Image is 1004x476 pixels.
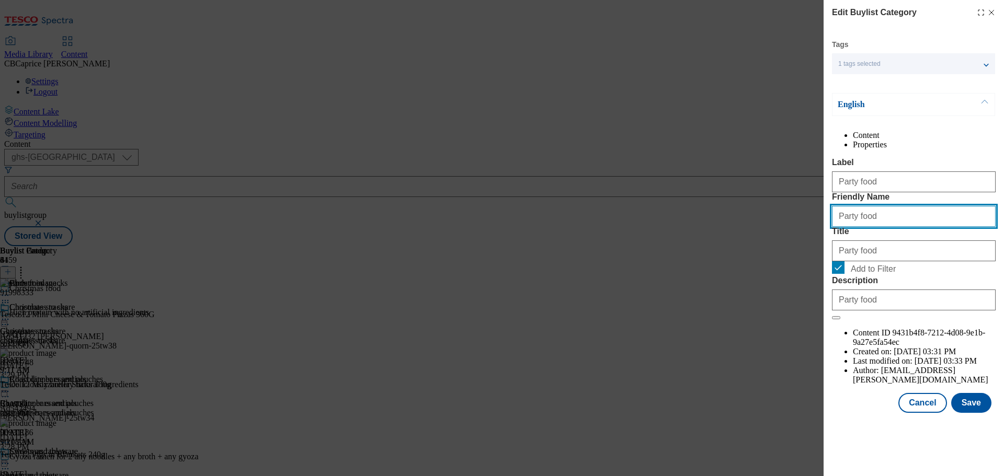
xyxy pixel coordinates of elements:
[898,393,946,413] button: Cancel
[915,356,977,365] span: [DATE] 03:33 PM
[832,240,996,261] input: Enter Title
[832,206,996,227] input: Enter Friendly Name
[832,289,996,310] input: Enter Description
[853,140,996,149] li: Properties
[832,53,995,74] button: 1 tags selected
[832,171,996,192] input: Enter Label
[853,366,988,384] span: [EMAIL_ADDRESS][PERSON_NAME][DOMAIN_NAME]
[853,366,996,385] li: Author:
[853,131,996,140] li: Content
[832,192,996,202] label: Friendly Name
[851,264,896,274] span: Add to Filter
[853,356,996,366] li: Last modified on:
[853,347,996,356] li: Created on:
[838,99,948,110] p: English
[853,328,985,346] span: 9431b4f8-7212-4d08-9e1b-9a27e5fa54ec
[832,276,996,285] label: Description
[832,227,996,236] label: Title
[832,42,849,48] label: Tags
[832,6,917,19] h4: Edit Buylist Category
[853,328,996,347] li: Content ID
[832,158,996,167] label: Label
[894,347,956,356] span: [DATE] 03:31 PM
[951,393,991,413] button: Save
[838,60,881,68] span: 1 tags selected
